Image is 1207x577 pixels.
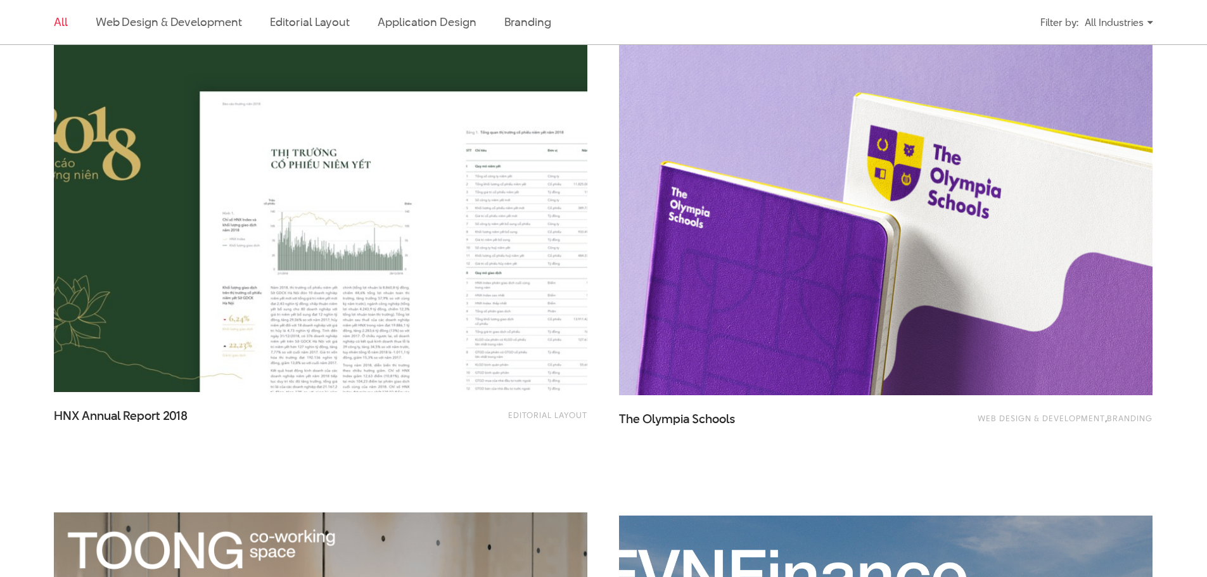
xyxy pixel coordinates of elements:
[163,407,188,424] span: 2018
[508,409,587,421] a: Editorial Layout
[1107,412,1153,424] a: Branding
[54,35,587,392] img: Báo cáo thường niên HNX 2018
[54,407,79,424] span: HNX
[504,14,551,30] a: Branding
[270,14,350,30] a: Editorial Layout
[642,410,689,428] span: Olympia
[1040,11,1078,34] div: Filter by:
[619,38,1153,395] img: The Olympia Schools website design
[939,411,1153,436] div: ,
[54,14,68,30] a: All
[619,410,640,428] span: The
[96,14,242,30] a: Web Design & Development
[692,410,735,428] span: Schools
[1085,11,1153,34] div: All Industries
[54,408,307,440] a: HNX Annual Report 2018
[378,14,476,30] a: Application Design
[82,407,120,424] span: Annual
[978,412,1105,424] a: Web Design & Development
[123,407,160,424] span: Report
[619,411,872,443] a: The Olympia Schools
